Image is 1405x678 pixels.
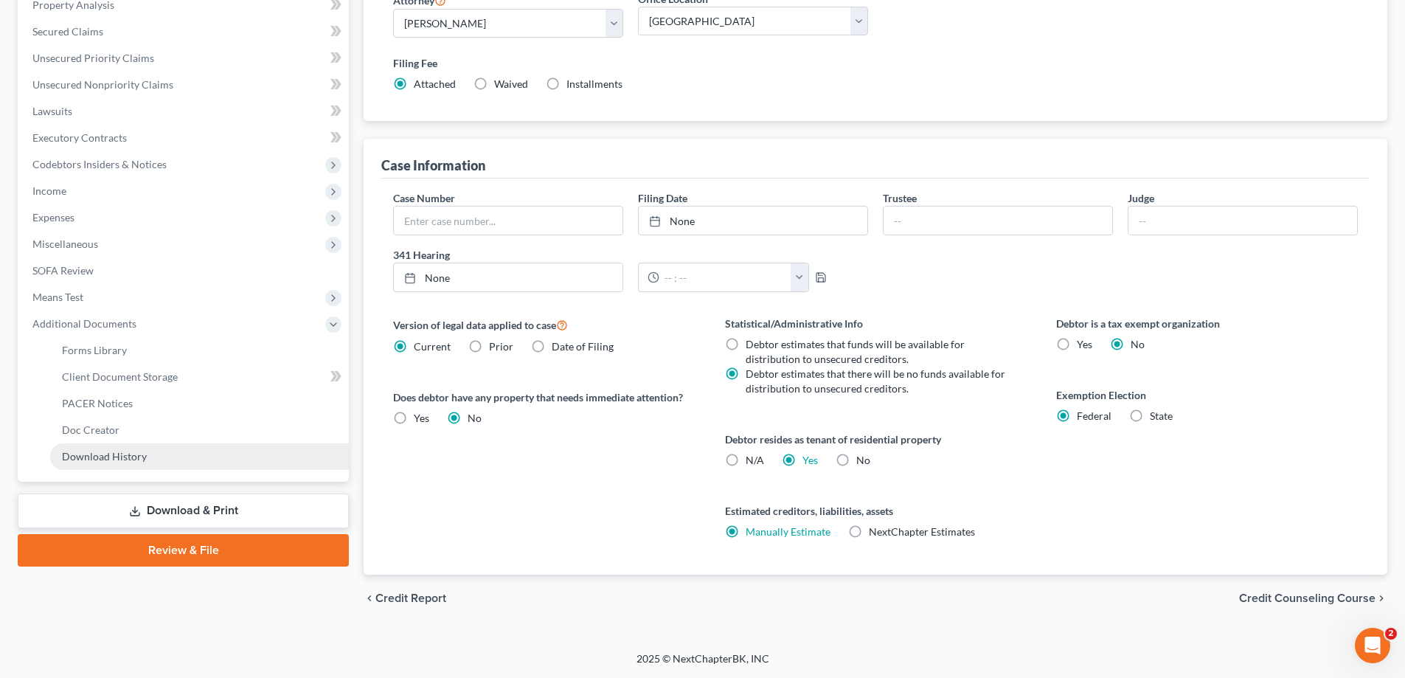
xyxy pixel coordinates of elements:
button: chevron_left Credit Report [364,592,446,604]
span: Debtor estimates that there will be no funds available for distribution to unsecured creditors. [746,367,1005,395]
a: Lawsuits [21,98,349,125]
span: Means Test [32,291,83,303]
span: NextChapter Estimates [869,525,975,538]
span: Secured Claims [32,25,103,38]
label: Debtor is a tax exempt organization [1056,316,1358,331]
span: Yes [1077,338,1092,350]
label: Filing Fee [393,55,1358,71]
a: Forms Library [50,337,349,364]
label: Case Number [393,190,455,206]
span: Lawsuits [32,105,72,117]
span: PACER Notices [62,397,133,409]
span: Doc Creator [62,423,119,436]
a: Review & File [18,534,349,567]
a: Executory Contracts [21,125,349,151]
a: Secured Claims [21,18,349,45]
label: Debtor resides as tenant of residential property [725,432,1027,447]
span: No [1131,338,1145,350]
span: SOFA Review [32,264,94,277]
i: chevron_right [1375,592,1387,604]
label: Does debtor have any property that needs immediate attention? [393,390,695,405]
span: No [468,412,482,424]
span: Codebtors Insiders & Notices [32,158,167,170]
a: Doc Creator [50,417,349,443]
label: Filing Date [638,190,687,206]
span: Waived [494,77,528,90]
input: -- [1128,207,1357,235]
span: Forms Library [62,344,127,356]
span: Date of Filing [552,340,614,353]
input: Enter case number... [394,207,622,235]
span: N/A [746,454,764,466]
div: 2025 © NextChapterBK, INC [282,651,1123,678]
span: No [856,454,870,466]
span: Credit Report [375,592,446,604]
button: Credit Counseling Course chevron_right [1239,592,1387,604]
a: Unsecured Priority Claims [21,45,349,72]
span: Credit Counseling Course [1239,592,1375,604]
label: Estimated creditors, liabilities, assets [725,503,1027,519]
span: Executory Contracts [32,131,127,144]
input: -- : -- [659,263,791,291]
div: Case Information [381,156,485,174]
span: Debtor estimates that funds will be available for distribution to unsecured creditors. [746,338,965,365]
a: None [639,207,867,235]
a: Manually Estimate [746,525,830,538]
span: Client Document Storage [62,370,178,383]
a: None [394,263,622,291]
a: SOFA Review [21,257,349,284]
span: 2 [1385,628,1397,640]
span: Unsecured Nonpriority Claims [32,78,173,91]
label: Judge [1128,190,1154,206]
span: Unsecured Priority Claims [32,52,154,64]
label: Version of legal data applied to case [393,316,695,333]
iframe: Intercom live chat [1355,628,1390,663]
label: Statistical/Administrative Info [725,316,1027,331]
span: Installments [566,77,622,90]
span: Yes [414,412,429,424]
span: Attached [414,77,456,90]
a: Unsecured Nonpriority Claims [21,72,349,98]
span: Income [32,184,66,197]
span: Expenses [32,211,74,224]
a: Yes [802,454,818,466]
label: Exemption Election [1056,387,1358,403]
label: Trustee [883,190,917,206]
span: Prior [489,340,513,353]
a: Download History [50,443,349,470]
span: Miscellaneous [32,238,98,250]
a: Download & Print [18,494,349,528]
span: Download History [62,450,147,463]
span: Current [414,340,451,353]
a: PACER Notices [50,390,349,417]
input: -- [884,207,1112,235]
a: Client Document Storage [50,364,349,390]
span: State [1150,409,1173,422]
i: chevron_left [364,592,375,604]
label: 341 Hearing [386,247,875,263]
span: Federal [1077,409,1111,422]
span: Additional Documents [32,317,136,330]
